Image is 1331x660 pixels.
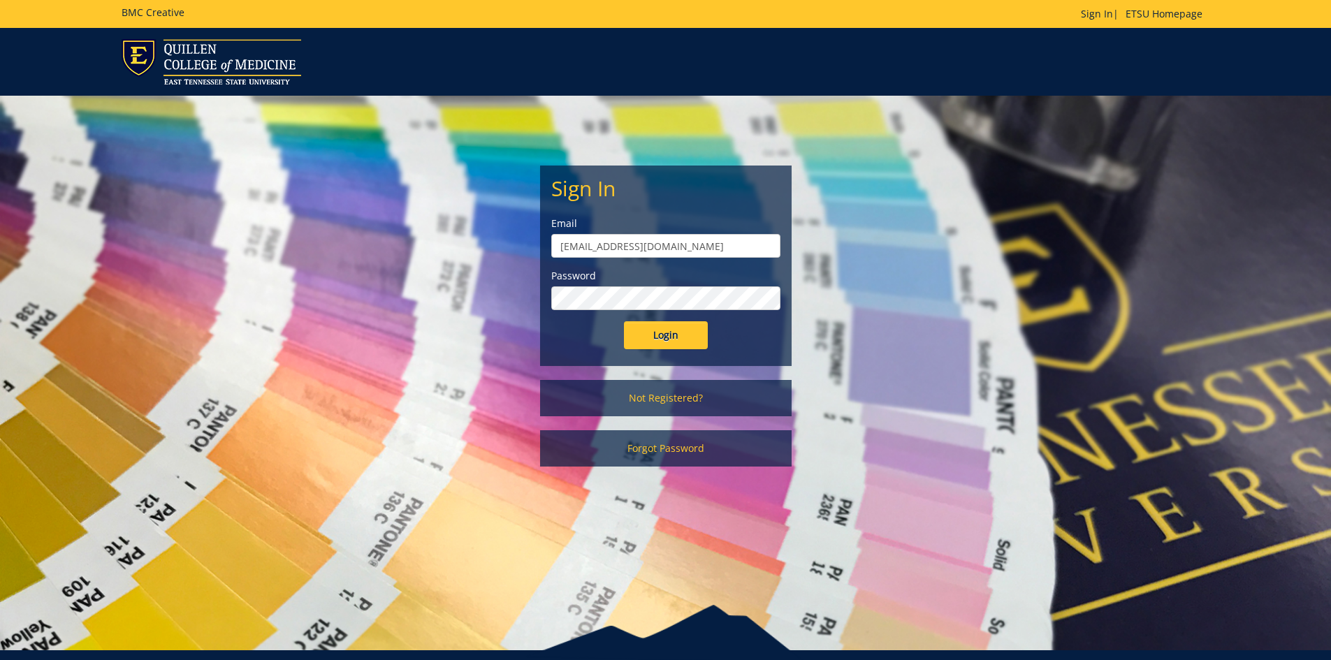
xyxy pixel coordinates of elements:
a: Forgot Password [540,430,792,467]
img: ETSU logo [122,39,301,85]
label: Password [551,269,780,283]
h2: Sign In [551,177,780,200]
input: Login [624,321,708,349]
a: Sign In [1081,7,1113,20]
label: Email [551,217,780,230]
a: Not Registered? [540,380,792,416]
p: | [1081,7,1209,21]
a: ETSU Homepage [1119,7,1209,20]
h5: BMC Creative [122,7,184,17]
